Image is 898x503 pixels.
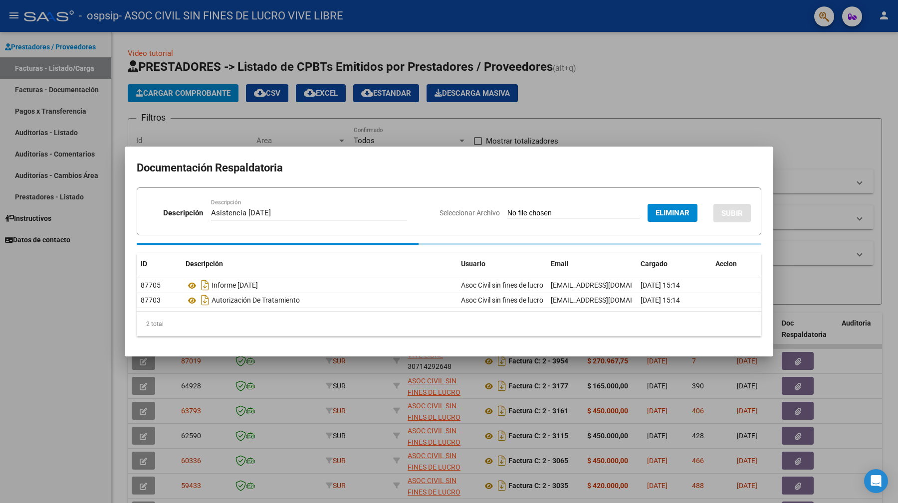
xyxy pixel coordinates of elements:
[864,469,888,493] div: Open Intercom Messenger
[641,281,680,289] span: [DATE] 15:14
[141,296,161,304] span: 87703
[641,260,668,268] span: Cargado
[547,253,637,275] datatable-header-cell: Email
[186,260,223,268] span: Descripción
[713,204,751,222] button: SUBIR
[711,253,761,275] datatable-header-cell: Accion
[656,208,689,217] span: Eliminar
[641,296,680,304] span: [DATE] 15:14
[141,260,147,268] span: ID
[721,209,743,218] span: SUBIR
[137,159,761,177] h2: Documentación Respaldatoria
[137,253,182,275] datatable-header-cell: ID
[163,207,203,219] p: Descripción
[461,296,578,304] span: Asoc Civil sin fines de lucro Vive Libre -
[440,209,500,217] span: Seleccionar Archivo
[182,253,457,275] datatable-header-cell: Descripción
[461,260,485,268] span: Usuario
[715,260,737,268] span: Accion
[648,204,697,222] button: Eliminar
[551,260,569,268] span: Email
[186,292,453,308] div: Autorización De Tratamiento
[551,281,662,289] span: [EMAIL_ADDRESS][DOMAIN_NAME]
[457,253,547,275] datatable-header-cell: Usuario
[137,312,761,336] div: 2 total
[637,253,711,275] datatable-header-cell: Cargado
[186,277,453,293] div: Informe [DATE]
[199,277,212,293] i: Descargar documento
[141,281,161,289] span: 87705
[461,281,578,289] span: Asoc Civil sin fines de lucro Vive Libre -
[551,296,662,304] span: [EMAIL_ADDRESS][DOMAIN_NAME]
[199,292,212,308] i: Descargar documento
